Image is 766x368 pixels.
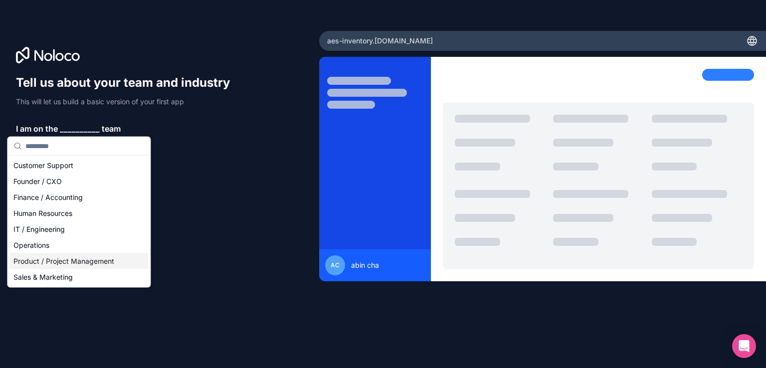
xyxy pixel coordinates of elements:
div: Founder / CXO [9,174,148,189]
span: I am on the [16,123,58,135]
span: aes-inventory .[DOMAIN_NAME] [327,36,433,46]
h1: Tell us about your team and industry [16,75,239,91]
div: Customer Support [9,158,148,174]
div: Finance / Accounting [9,189,148,205]
div: Operations [9,237,148,253]
div: Product / Project Management [9,253,148,269]
div: Human Resources [9,205,148,221]
span: team [102,123,121,135]
div: Suggestions [7,156,150,287]
div: IT / Engineering [9,221,148,237]
span: ac [331,261,340,269]
div: Sales & Marketing [9,269,148,285]
span: abin cha [351,260,379,270]
span: __________ [60,123,100,135]
div: Open Intercom Messenger [732,334,756,358]
p: This will let us build a basic version of your first app [16,97,239,107]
